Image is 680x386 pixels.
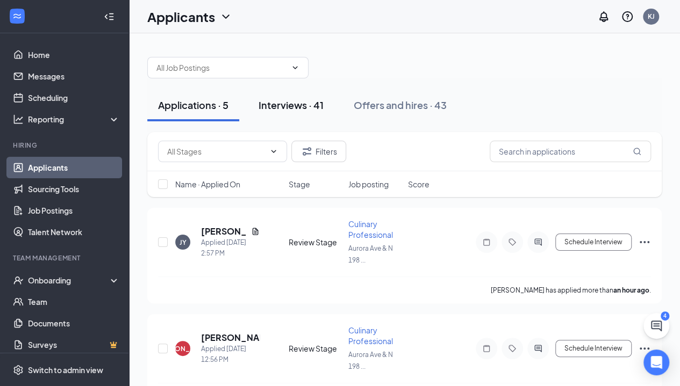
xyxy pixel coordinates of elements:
[219,10,232,23] svg: ChevronDown
[289,237,342,247] div: Review Stage
[28,87,120,108] a: Scheduling
[259,98,324,112] div: Interviews · 41
[490,141,651,162] input: Search in applications
[175,179,240,190] span: Name · Applied On
[167,145,265,157] input: All Stages
[661,311,669,321] div: 4
[291,63,299,72] svg: ChevronDown
[480,344,493,353] svg: Note
[648,12,655,21] div: KJ
[28,312,120,334] a: Documents
[28,221,120,243] a: Talent Network
[155,344,211,353] div: [PERSON_NAME]
[348,219,393,239] span: Culinary Professional
[251,227,260,236] svg: Document
[348,351,393,370] span: Aurora Ave & N 198 ...
[13,114,24,125] svg: Analysis
[28,334,120,355] a: SurveysCrown
[348,179,389,190] span: Job posting
[506,238,519,246] svg: Tag
[28,157,120,178] a: Applicants
[354,98,447,112] div: Offers and hires · 43
[180,238,187,247] div: JY
[13,141,118,150] div: Hiring
[201,344,260,365] div: Applied [DATE] 12:56 PM
[28,65,120,87] a: Messages
[201,332,260,344] h5: [PERSON_NAME]
[506,344,519,353] svg: Tag
[28,114,120,125] div: Reporting
[408,179,430,190] span: Score
[532,344,545,353] svg: ActiveChat
[300,145,313,158] svg: Filter
[28,291,120,312] a: Team
[269,147,278,156] svg: ChevronDown
[643,349,669,375] div: Open Intercom Messenger
[28,200,120,221] a: Job Postings
[348,325,393,346] span: Culinary Professional
[289,343,342,354] div: Review Stage
[638,236,651,249] svg: Ellipses
[13,275,24,286] svg: UserCheck
[621,10,634,23] svg: QuestionInfo
[13,365,24,375] svg: Settings
[28,365,103,375] div: Switch to admin view
[28,44,120,65] a: Home
[638,342,651,355] svg: Ellipses
[643,313,669,339] button: ChatActive
[633,147,641,156] svg: MagnifyingGlass
[12,11,23,21] svg: WorkstreamLogo
[650,319,663,332] svg: ChatActive
[28,275,111,286] div: Onboarding
[555,234,632,251] button: Schedule Interview
[480,238,493,246] svg: Note
[597,10,610,23] svg: Notifications
[104,11,114,22] svg: Collapse
[201,225,247,237] h5: [PERSON_NAME]
[491,286,651,295] p: [PERSON_NAME] has applied more than .
[555,340,632,357] button: Schedule Interview
[201,237,260,259] div: Applied [DATE] 2:57 PM
[613,286,649,294] b: an hour ago
[156,62,287,74] input: All Job Postings
[291,141,346,162] button: Filter Filters
[13,253,118,263] div: Team Management
[289,179,310,190] span: Stage
[147,8,215,26] h1: Applicants
[532,238,545,246] svg: ActiveChat
[28,178,120,200] a: Sourcing Tools
[348,244,393,264] span: Aurora Ave & N 198 ...
[158,98,228,112] div: Applications · 5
